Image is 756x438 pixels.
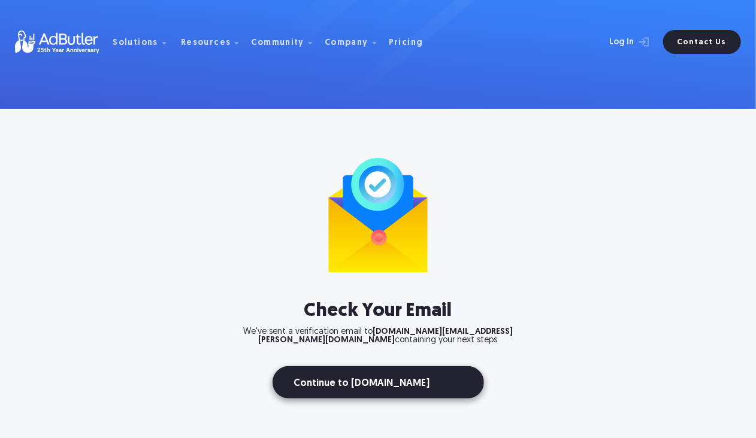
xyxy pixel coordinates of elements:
div: Community [251,23,322,61]
div: Company [325,39,368,47]
a: Log In [578,30,656,54]
div: Pricing [389,39,424,47]
div: Community [251,39,304,47]
span: [DOMAIN_NAME][EMAIL_ADDRESS][PERSON_NAME][DOMAIN_NAME] [259,327,513,345]
a: Contact Us [663,30,741,54]
div: Solutions [113,39,158,47]
div: Company [325,23,386,61]
div: Solutions [113,23,176,61]
div: Resources [181,23,249,61]
h2: Check Your Email [217,300,539,322]
div: Resources [181,39,231,47]
a: Pricing [389,36,433,47]
p: We've sent a verification email to containing your next steps [217,328,539,345]
a: Continue to [DOMAIN_NAME] [273,366,484,399]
